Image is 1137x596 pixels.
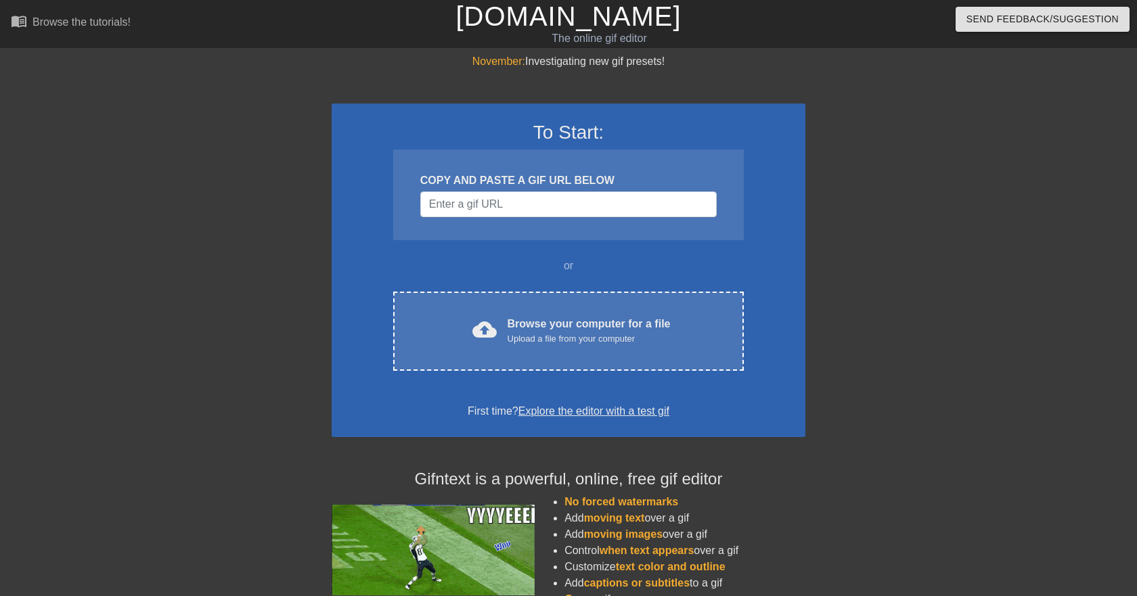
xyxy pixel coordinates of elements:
div: Upload a file from your computer [508,332,671,346]
span: when text appears [600,545,694,556]
span: text color and outline [616,561,726,572]
span: No forced watermarks [564,496,678,507]
div: Investigating new gif presets! [332,53,805,70]
span: moving text [584,512,645,524]
img: football_small.gif [332,505,535,595]
h4: Gifntext is a powerful, online, free gif editor [332,469,805,489]
div: Browse your computer for a file [508,316,671,346]
div: COPY AND PASTE A GIF URL BELOW [420,173,717,189]
li: Control over a gif [564,543,805,559]
span: cloud_upload [472,317,497,342]
span: menu_book [11,13,27,29]
span: November: [472,55,525,67]
span: Send Feedback/Suggestion [966,11,1119,28]
div: The online gif editor [386,30,813,47]
li: Add to a gif [564,575,805,591]
li: Customize [564,559,805,575]
li: Add over a gif [564,526,805,543]
a: Browse the tutorials! [11,13,131,34]
input: Username [420,191,717,217]
span: moving images [584,528,663,540]
button: Send Feedback/Suggestion [956,7,1130,32]
div: or [367,258,770,274]
div: First time? [349,403,788,419]
span: captions or subtitles [584,577,690,589]
div: Browse the tutorials! [32,16,131,28]
li: Add over a gif [564,510,805,526]
a: [DOMAIN_NAME] [455,1,681,31]
h3: To Start: [349,121,788,144]
a: Explore the editor with a test gif [518,405,669,417]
